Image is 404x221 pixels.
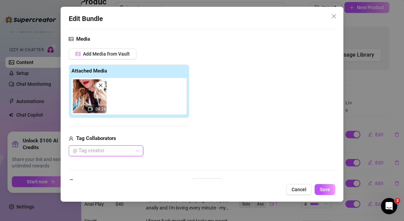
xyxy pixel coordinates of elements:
div: 08:26 [73,79,107,113]
span: picture [76,52,80,56]
span: Save [320,187,330,192]
span: close [98,83,103,88]
span: 08:26 [95,107,106,112]
button: Close [328,11,339,22]
img: media [73,79,107,113]
button: Add Media from Vault [69,48,136,59]
span: Add Media from Vault [83,51,130,57]
span: Edit Bundle [69,14,103,24]
strong: Attached Media [71,68,107,74]
span: video-camera [88,107,93,112]
span: user [69,135,73,143]
span: Cancel [292,187,306,192]
span: 2 [395,198,400,203]
strong: Media [76,36,90,42]
button: Cancel [286,184,312,195]
span: dollar [69,178,74,186]
strong: Minimum Price [77,179,111,185]
iframe: Intercom live chat [381,198,397,214]
span: close [331,14,337,19]
span: Close [328,14,339,19]
button: Save [315,184,335,195]
span: picture [69,35,73,43]
strong: Tag Collaborators [76,135,116,141]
